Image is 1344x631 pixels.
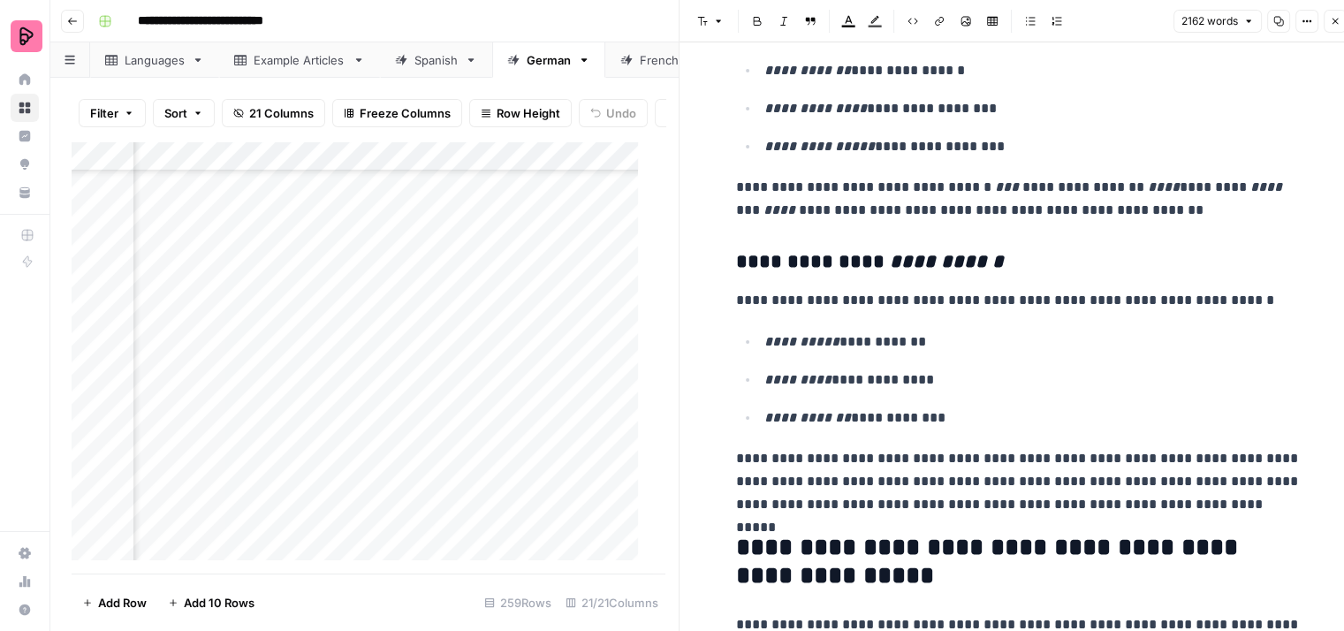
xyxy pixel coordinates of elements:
div: Example Articles [254,51,345,69]
a: German [492,42,605,78]
a: Spanish [380,42,492,78]
a: Home [11,65,39,94]
button: Freeze Columns [332,99,462,127]
a: Settings [11,539,39,567]
button: Workspace: Preply [11,14,39,58]
button: Add 10 Rows [157,589,265,617]
span: Row Height [497,104,560,122]
span: Add Row [98,594,147,612]
div: 259 Rows [477,589,558,617]
div: French [640,51,680,69]
button: Sort [153,99,215,127]
a: Languages [90,42,219,78]
a: Your Data [11,179,39,207]
button: Undo [579,99,648,127]
span: 2162 words [1181,13,1238,29]
span: Undo [606,104,636,122]
button: 2162 words [1173,10,1262,33]
a: French [605,42,714,78]
img: Preply Logo [11,20,42,52]
button: Filter [79,99,146,127]
button: Help + Support [11,596,39,624]
button: Add Row [72,589,157,617]
div: German [527,51,571,69]
span: Filter [90,104,118,122]
span: Sort [164,104,187,122]
a: Example Articles [219,42,380,78]
a: Opportunities [11,150,39,179]
button: Row Height [469,99,572,127]
div: Spanish [414,51,458,69]
span: 21 Columns [249,104,314,122]
div: Languages [125,51,185,69]
a: Usage [11,567,39,596]
a: Insights [11,122,39,150]
a: Browse [11,94,39,122]
div: 21/21 Columns [558,589,665,617]
button: 21 Columns [222,99,325,127]
span: Add 10 Rows [184,594,254,612]
span: Freeze Columns [360,104,451,122]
